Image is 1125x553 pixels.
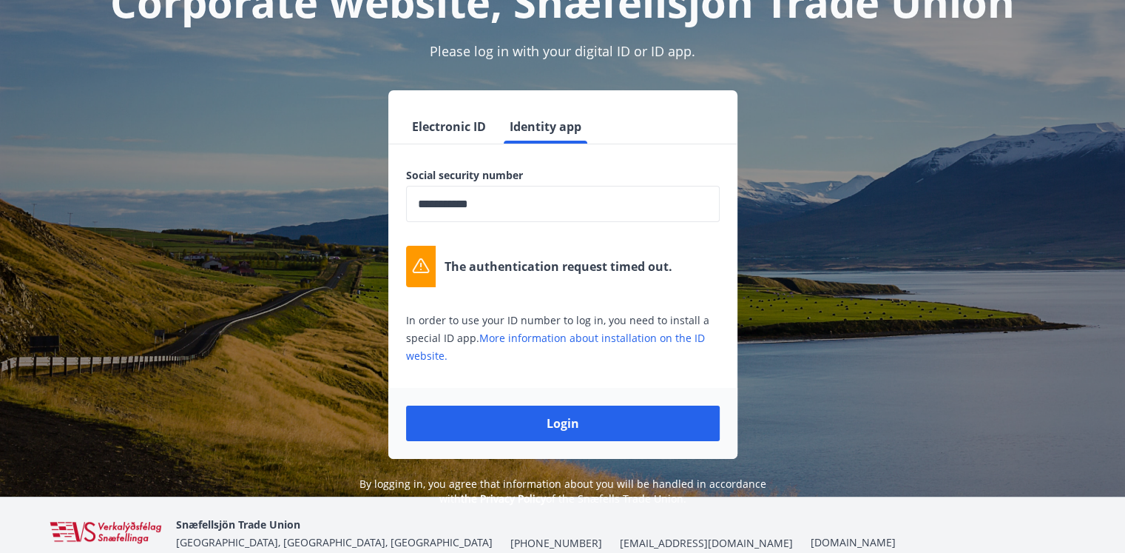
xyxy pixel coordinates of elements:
[406,331,705,363] a: More information about installation on the ID website.
[48,520,164,546] img: WvRpJk2u6KDFA1HvFrCJUzbr97ECa5dHUCvez65j.png
[510,118,581,135] font: Identity app
[176,517,300,532] font: Snæfellsjön Trade Union
[461,492,546,506] a: the Privacy Policy
[406,168,523,182] font: Social security number
[811,535,896,549] a: [DOMAIN_NAME]
[176,535,493,549] font: [GEOGRAPHIC_DATA], [GEOGRAPHIC_DATA], [GEOGRAPHIC_DATA]
[412,118,486,135] font: Electronic ID
[406,406,720,441] button: Login
[430,42,695,60] font: Please log in with your digital ID or ID app.
[406,313,709,345] font: In order to use your ID number to log in, you need to install a special ID app.
[546,492,686,506] font: of the Snæfells Trade Union.
[510,536,602,551] span: [PHONE_NUMBER]
[359,477,766,506] font: By logging in, you agree that information about you will be handled in accordance with
[620,536,793,551] span: [EMAIL_ADDRESS][DOMAIN_NAME]
[445,258,672,275] font: The authentication request timed out.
